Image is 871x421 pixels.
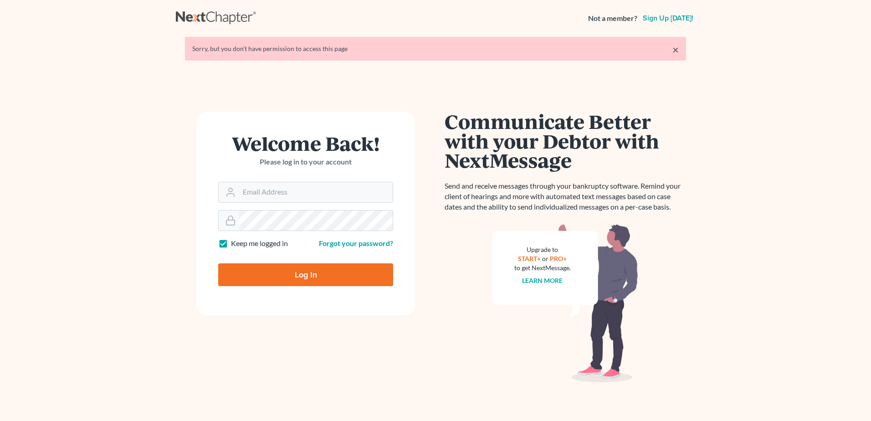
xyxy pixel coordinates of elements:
[218,133,393,153] h1: Welcome Back!
[641,15,695,22] a: Sign up [DATE]!
[319,239,393,247] a: Forgot your password?
[192,44,679,53] div: Sorry, but you don't have permission to access this page
[239,182,393,202] input: Email Address
[514,263,571,272] div: to get NextMessage.
[231,238,288,249] label: Keep me logged in
[445,181,686,212] p: Send and receive messages through your bankruptcy software. Remind your client of hearings and mo...
[514,245,571,254] div: Upgrade to
[518,255,541,262] a: START+
[523,277,563,284] a: Learn more
[445,112,686,170] h1: Communicate Better with your Debtor with NextMessage
[672,44,679,55] a: ×
[588,13,637,24] strong: Not a member?
[550,255,567,262] a: PRO+
[218,263,393,286] input: Log In
[543,255,549,262] span: or
[492,223,638,383] img: nextmessage_bg-59042aed3d76b12b5cd301f8e5b87938c9018125f34e5fa2b7a6b67550977c72.svg
[218,157,393,167] p: Please log in to your account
